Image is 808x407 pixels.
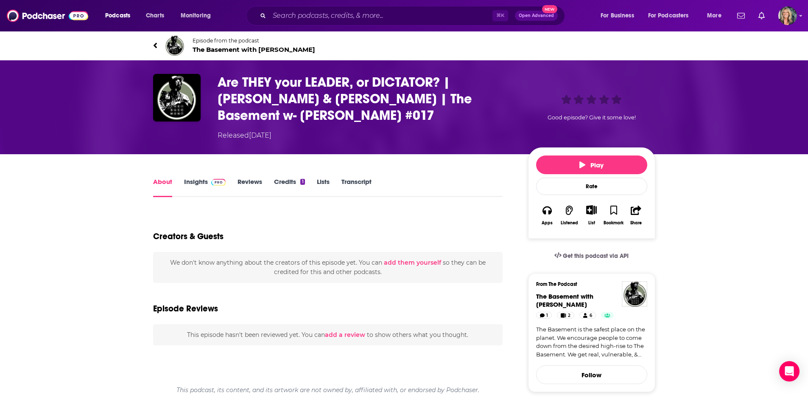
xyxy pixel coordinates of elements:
img: User Profile [778,6,797,25]
div: Search podcasts, credits, & more... [254,6,573,25]
a: Credits1 [274,178,305,197]
img: The Basement with Tim Ross [622,281,647,307]
span: Monitoring [181,10,211,22]
span: Open Advanced [519,14,554,18]
span: For Podcasters [648,10,689,22]
button: Bookmark [603,200,625,231]
a: Reviews [238,178,262,197]
div: Show More ButtonList [580,200,602,231]
span: Get this podcast via API [563,252,629,260]
button: open menu [175,9,222,23]
input: Search podcasts, credits, & more... [269,9,492,23]
button: Open AdvancedNew [515,11,558,21]
button: Share [625,200,647,231]
a: About [153,178,172,197]
a: The Basement is the safest place on the planet. We encourage people to come down from the desired... [536,325,647,359]
a: The Basement with Tim Ross [536,292,593,308]
img: Are THEY your LEADER, or DICTATOR? | Tim Ross & Tim Rivers | The Basement w- Tim Ross #017 [153,74,201,122]
a: Get this podcast via API [548,246,636,266]
span: 6 [590,311,592,320]
div: Apps [542,220,553,226]
button: add a review [325,330,365,339]
a: InsightsPodchaser Pro [184,178,226,197]
button: Listened [558,200,580,231]
div: This podcast, its content, and its artwork are not owned by, affiliated with, or endorsed by Podc... [153,379,503,401]
span: ⌘ K [492,10,508,21]
span: The Basement with [PERSON_NAME] [193,45,315,54]
button: add them yourself [384,259,441,266]
button: open menu [595,9,645,23]
a: 1 [536,312,552,319]
span: New [542,5,557,13]
button: Apps [536,200,558,231]
img: Podchaser Pro [211,179,226,186]
a: Show notifications dropdown [755,8,768,23]
button: Follow [536,365,647,384]
span: More [707,10,721,22]
span: This episode hasn't been reviewed yet. You can to show others what you thought. [187,331,468,339]
h3: From The Podcast [536,281,640,287]
div: Share [630,220,642,226]
div: Released [DATE] [218,130,271,141]
span: Play [579,161,604,169]
div: 1 [300,179,305,185]
button: open menu [99,9,141,23]
span: The Basement with [PERSON_NAME] [536,292,593,308]
span: For Business [601,10,634,22]
span: Episode from the podcast [193,37,315,44]
button: open menu [643,9,701,23]
a: Lists [317,178,330,197]
span: 2 [568,311,570,320]
span: Charts [146,10,164,22]
a: The Basement with Tim RossEpisode from the podcastThe Basement with [PERSON_NAME] [153,35,404,56]
img: Podchaser - Follow, Share and Rate Podcasts [7,8,88,24]
button: Show More Button [583,205,600,215]
button: open menu [701,9,732,23]
h1: Are THEY your LEADER, or DICTATOR? | Tim Ross & Tim Rivers | The Basement w- Tim Ross #017 [218,74,514,124]
span: Podcasts [105,10,130,22]
div: Open Intercom Messenger [779,361,800,382]
div: Bookmark [604,220,623,226]
button: Play [536,155,647,174]
a: 2 [557,312,574,319]
span: Logged in as lisa.beech [778,6,797,25]
span: 1 [546,311,548,320]
span: We don't know anything about the creators of this episode yet . You can so they can be credited f... [170,259,486,276]
div: List [588,220,595,226]
h3: Episode Reviews [153,303,218,314]
a: Charts [140,9,169,23]
button: Show profile menu [778,6,797,25]
h2: Creators & Guests [153,231,224,242]
div: Listened [561,220,578,226]
img: The Basement with Tim Ross [164,35,185,56]
a: Transcript [341,178,372,197]
a: 6 [579,312,596,319]
div: Rate [536,178,647,195]
span: Good episode? Give it some love! [548,114,636,121]
a: Show notifications dropdown [734,8,748,23]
